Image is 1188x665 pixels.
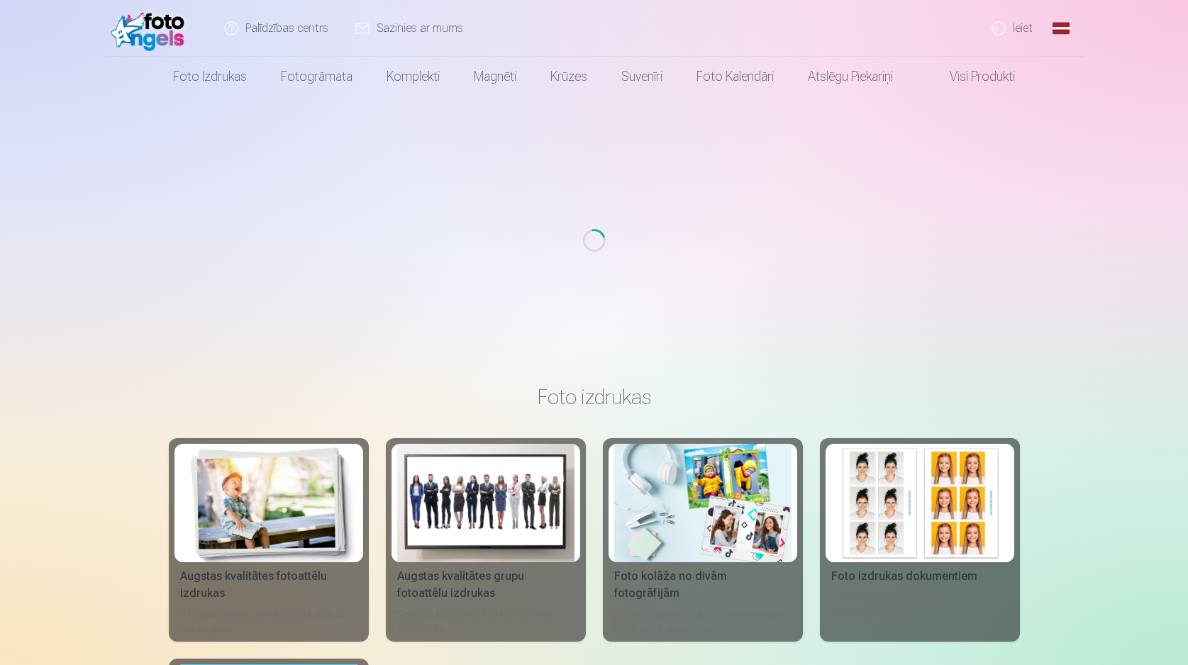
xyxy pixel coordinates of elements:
[174,608,363,636] div: 210 gsm papīrs, piesātināta krāsa un detalizācija
[603,438,803,642] a: Foto kolāža no divām fotogrāfijāmFoto kolāža no divām fotogrāfijām[DEMOGRAPHIC_DATA] neaizmirstam...
[533,57,604,96] a: Krūzes
[180,444,357,562] img: Augstas kvalitātes fotoattēlu izdrukas
[397,444,574,562] img: Augstas kvalitātes grupu fotoattēlu izdrukas
[156,57,264,96] a: Foto izdrukas
[386,438,586,642] a: Augstas kvalitātes grupu fotoattēlu izdrukasAugstas kvalitātes grupu fotoattēlu izdrukasSpilgtas ...
[820,438,1020,642] a: Foto izdrukas dokumentiemFoto izdrukas dokumentiemUniversālas foto izdrukas dokumentiem (6 fotogr...
[831,444,1009,562] img: Foto izdrukas dokumentiem
[392,568,580,602] div: Augstas kvalitātes grupu fotoattēlu izdrukas
[174,568,363,602] div: Augstas kvalitātes fotoattēlu izdrukas
[826,568,1014,585] div: Foto izdrukas dokumentiem
[679,57,791,96] a: Foto kalendāri
[609,568,797,602] div: Foto kolāža no divām fotogrāfijām
[910,57,1032,96] a: Visi produkti
[264,57,370,96] a: Fotogrāmata
[609,608,797,636] div: [DEMOGRAPHIC_DATA] neaizmirstami mirkļi vienā skaistā bildē
[392,608,580,636] div: Spilgtas krāsas uz Fuji Film Crystal fotopapīra
[111,6,192,51] img: /fa1
[826,591,1014,636] div: Universālas foto izdrukas dokumentiem (6 fotogrāfijas)
[370,57,457,96] a: Komplekti
[614,444,792,562] img: Foto kolāža no divām fotogrāfijām
[604,57,679,96] a: Suvenīri
[457,57,533,96] a: Magnēti
[169,438,369,642] a: Augstas kvalitātes fotoattēlu izdrukasAugstas kvalitātes fotoattēlu izdrukas210 gsm papīrs, piesā...
[180,384,1009,410] h3: Foto izdrukas
[791,57,910,96] a: Atslēgu piekariņi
